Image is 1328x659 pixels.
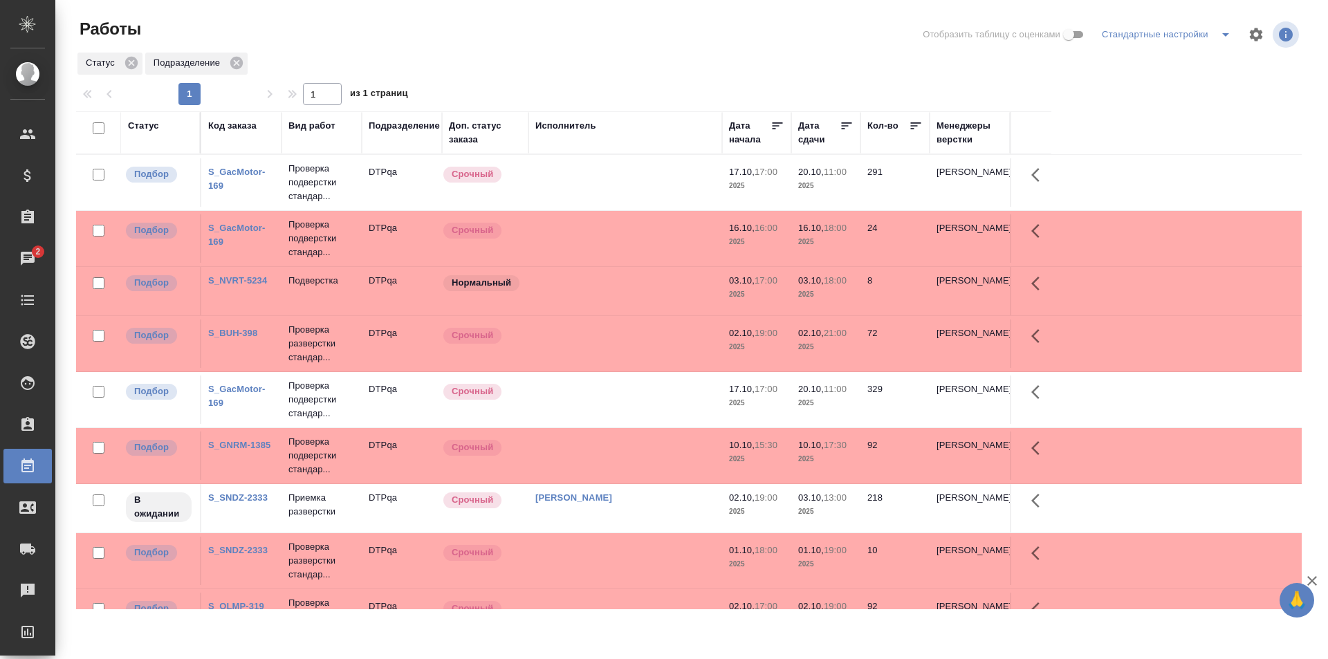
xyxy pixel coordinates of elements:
p: 2025 [798,235,854,249]
p: 18:00 [755,545,777,555]
div: Можно подбирать исполнителей [124,274,193,293]
p: [PERSON_NAME] [937,165,1003,179]
td: 10 [860,537,930,585]
td: DTPqa [362,375,442,424]
button: Здесь прячутся важные кнопки [1023,214,1056,248]
p: 02.10, [798,328,824,338]
div: Кол-во [867,119,898,133]
p: 20.10, [798,167,824,177]
button: Здесь прячутся важные кнопки [1023,375,1056,409]
p: 2025 [798,505,854,519]
p: Подбор [134,223,169,237]
span: Настроить таблицу [1239,18,1273,51]
p: 2025 [798,452,854,466]
p: 03.10, [798,492,824,503]
p: Проверка подверстки стандар... [288,218,355,259]
p: Срочный [452,602,493,615]
p: [PERSON_NAME] [937,491,1003,505]
p: Подбор [134,276,169,290]
p: [PERSON_NAME] [937,544,1003,557]
p: 2025 [729,452,784,466]
p: 19:00 [755,328,777,338]
div: Дата сдачи [798,119,840,147]
p: 02.10, [798,601,824,611]
p: 17:00 [755,601,777,611]
p: Статус [86,56,120,70]
span: Работы [76,18,141,40]
p: Подбор [134,546,169,559]
p: 2025 [798,288,854,301]
button: Здесь прячутся важные кнопки [1023,537,1056,570]
p: 10.10, [798,440,824,450]
p: [PERSON_NAME] [937,221,1003,235]
p: 03.10, [798,275,824,286]
button: Здесь прячутся важные кнопки [1023,158,1056,192]
p: 16.10, [729,223,755,233]
p: 2025 [798,340,854,354]
a: S_OLMP-319 [208,601,264,611]
td: DTPqa [362,158,442,207]
p: 16:00 [755,223,777,233]
p: Срочный [452,546,493,559]
td: DTPqa [362,319,442,368]
p: [PERSON_NAME] [937,326,1003,340]
td: 218 [860,484,930,532]
p: 19:00 [824,601,847,611]
td: DTPqa [362,537,442,585]
p: Подбор [134,167,169,181]
div: Доп. статус заказа [449,119,522,147]
td: 329 [860,375,930,424]
td: DTPqa [362,267,442,315]
a: S_SNDZ-2333 [208,545,268,555]
p: Подразделение [154,56,225,70]
p: 13:00 [824,492,847,503]
p: [PERSON_NAME] [937,438,1003,452]
p: 16.10, [798,223,824,233]
div: split button [1098,24,1239,46]
p: Срочный [452,384,493,398]
p: Подверстка [288,274,355,288]
a: S_GacMotor-169 [208,384,265,408]
p: 17:00 [755,384,777,394]
p: 2025 [729,557,784,571]
p: 21:00 [824,328,847,338]
p: 17:30 [824,440,847,450]
span: из 1 страниц [350,85,408,105]
a: S_NVRT-5234 [208,275,267,286]
a: S_BUH-398 [208,328,257,338]
p: Срочный [452,328,493,342]
td: 8 [860,267,930,315]
p: Проверка подверстки стандар... [288,379,355,420]
p: 10.10, [729,440,755,450]
div: Исполнитель назначен, приступать к работе пока рано [124,491,193,523]
a: [PERSON_NAME] [535,492,612,503]
p: Проверка подверстки стандар... [288,435,355,476]
p: 2025 [798,396,854,410]
div: Можно подбирать исполнителей [124,600,193,618]
p: 18:00 [824,275,847,286]
p: [PERSON_NAME] [937,600,1003,613]
p: Подбор [134,384,169,398]
div: Статус [128,119,159,133]
p: 11:00 [824,384,847,394]
td: DTPqa [362,214,442,263]
p: Срочный [452,493,493,507]
p: 01.10, [798,545,824,555]
p: 20.10, [798,384,824,394]
div: Подразделение [145,53,248,75]
p: 03.10, [729,275,755,286]
span: 2 [27,245,48,259]
div: Дата начала [729,119,771,147]
p: 2025 [729,396,784,410]
div: Вид работ [288,119,335,133]
p: 2025 [729,505,784,519]
td: 92 [860,593,930,641]
button: 🙏 [1280,583,1314,618]
div: Можно подбирать исполнителей [124,438,193,457]
p: 19:00 [755,492,777,503]
td: 291 [860,158,930,207]
div: Менеджеры верстки [937,119,1003,147]
p: 2025 [729,179,784,193]
p: 17.10, [729,384,755,394]
a: S_GacMotor-169 [208,167,265,191]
